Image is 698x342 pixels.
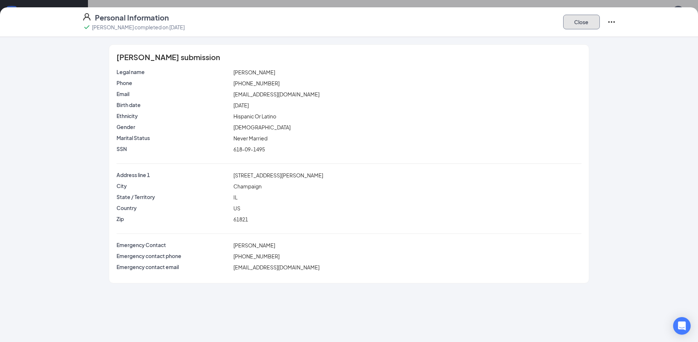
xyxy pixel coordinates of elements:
span: 618-09-1495 [233,146,265,152]
p: City [117,182,230,190]
p: Legal name [117,68,230,76]
p: Zip [117,215,230,223]
p: Emergency Contact [117,241,230,249]
svg: Ellipses [607,18,616,26]
p: State / Territory [117,193,230,201]
p: Emergency contact email [117,263,230,271]
span: [EMAIL_ADDRESS][DOMAIN_NAME] [233,91,320,98]
p: Email [117,90,230,98]
span: [PHONE_NUMBER] [233,253,280,260]
span: [PERSON_NAME] submission [117,54,220,61]
span: IL [233,194,237,201]
p: Address line 1 [117,171,230,179]
p: Marital Status [117,134,230,141]
p: Country [117,204,230,212]
span: [PERSON_NAME] [233,69,275,76]
span: [DEMOGRAPHIC_DATA] [233,124,291,130]
p: Phone [117,79,230,87]
span: [EMAIL_ADDRESS][DOMAIN_NAME] [233,264,320,271]
span: [STREET_ADDRESS][PERSON_NAME] [233,172,323,179]
p: Birth date [117,101,230,109]
h4: Personal Information [95,12,169,23]
svg: Checkmark [82,23,91,32]
button: Close [563,15,600,29]
p: Ethnicity [117,112,230,119]
div: Open Intercom Messenger [673,317,691,335]
span: Champaign [233,183,262,190]
span: US [233,205,240,212]
svg: User [82,12,91,21]
p: [PERSON_NAME] completed on [DATE] [92,23,185,31]
span: [PERSON_NAME] [233,242,275,249]
p: SSN [117,145,230,152]
span: [PHONE_NUMBER] [233,80,280,87]
span: [DATE] [233,102,249,109]
p: Gender [117,123,230,130]
span: 61821 [233,216,248,223]
span: Hispanic Or Latino [233,113,276,119]
span: Never Married [233,135,267,141]
p: Emergency contact phone [117,252,230,260]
